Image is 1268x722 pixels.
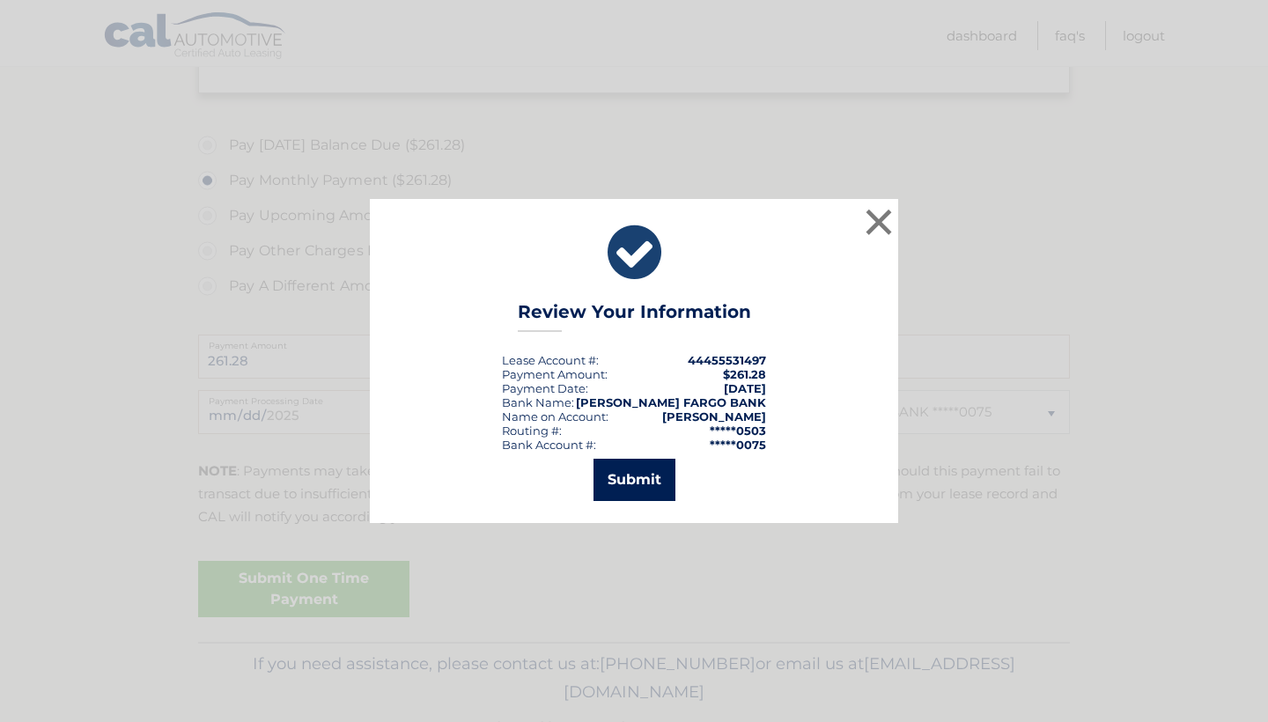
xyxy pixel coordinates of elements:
[724,381,766,395] span: [DATE]
[518,301,751,332] h3: Review Your Information
[662,409,766,424] strong: [PERSON_NAME]
[688,353,766,367] strong: 44455531497
[502,381,588,395] div: :
[502,409,608,424] div: Name on Account:
[593,459,675,501] button: Submit
[723,367,766,381] span: $261.28
[861,204,896,239] button: ×
[502,395,574,409] div: Bank Name:
[576,395,766,409] strong: [PERSON_NAME] FARGO BANK
[502,367,608,381] div: Payment Amount:
[502,381,586,395] span: Payment Date
[502,353,599,367] div: Lease Account #:
[502,424,562,438] div: Routing #:
[502,438,596,452] div: Bank Account #:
